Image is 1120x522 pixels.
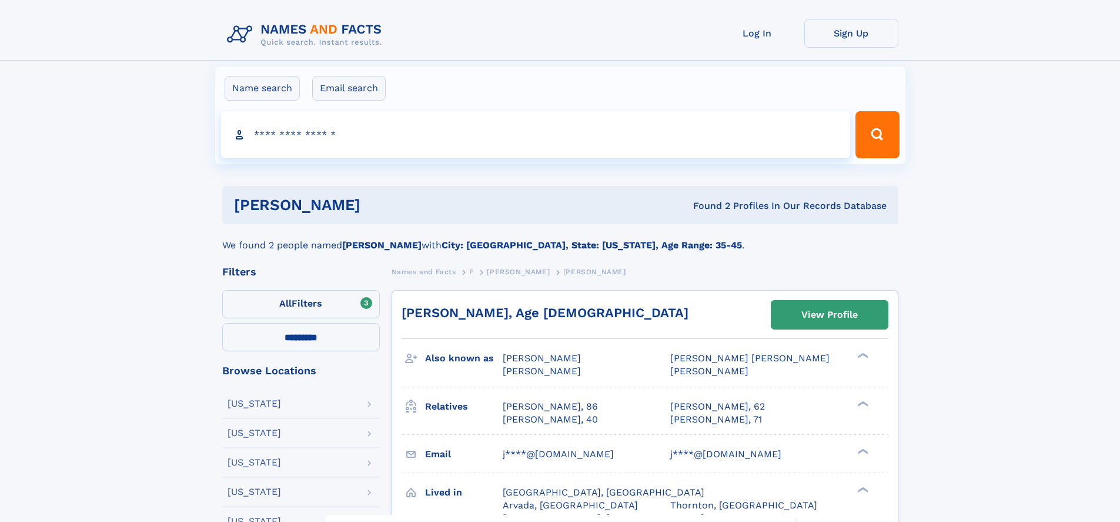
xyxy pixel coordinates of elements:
[855,486,869,493] div: ❯
[503,400,598,413] a: [PERSON_NAME], 86
[279,298,292,309] span: All
[425,483,503,503] h3: Lived in
[855,447,869,455] div: ❯
[527,200,887,212] div: Found 2 Profiles In Our Records Database
[228,487,281,497] div: [US_STATE]
[228,399,281,408] div: [US_STATE]
[469,264,474,279] a: F
[855,400,869,407] div: ❯
[342,240,422,251] b: [PERSON_NAME]
[670,365,748,377] span: [PERSON_NAME]
[312,76,386,101] label: Email search
[228,428,281,438] div: [US_STATE]
[222,267,380,277] div: Filters
[503,353,581,364] span: [PERSON_NAME]
[425,444,503,464] h3: Email
[801,301,858,328] div: View Profile
[222,19,392,51] img: Logo Names and Facts
[670,353,830,364] span: [PERSON_NAME] [PERSON_NAME]
[503,413,598,426] a: [PERSON_NAME], 40
[425,348,503,368] h3: Also known as
[670,500,817,511] span: Thornton, [GEOGRAPHIC_DATA]
[228,458,281,467] div: [US_STATE]
[804,19,898,48] a: Sign Up
[402,305,688,320] a: [PERSON_NAME], Age [DEMOGRAPHIC_DATA]
[855,111,899,158] button: Search Button
[670,400,765,413] a: [PERSON_NAME], 62
[487,268,550,276] span: [PERSON_NAME]
[503,365,581,377] span: [PERSON_NAME]
[392,264,456,279] a: Names and Facts
[221,111,851,158] input: search input
[222,365,380,376] div: Browse Locations
[503,487,704,498] span: [GEOGRAPHIC_DATA], [GEOGRAPHIC_DATA]
[222,224,898,252] div: We found 2 people named with .
[670,413,762,426] a: [PERSON_NAME], 71
[442,240,742,251] b: City: [GEOGRAPHIC_DATA], State: [US_STATE], Age Range: 35-45
[710,19,804,48] a: Log In
[771,301,888,329] a: View Profile
[469,268,474,276] span: F
[225,76,300,101] label: Name search
[563,268,626,276] span: [PERSON_NAME]
[855,352,869,360] div: ❯
[487,264,550,279] a: [PERSON_NAME]
[234,198,527,212] h1: [PERSON_NAME]
[425,397,503,417] h3: Relatives
[222,290,380,318] label: Filters
[503,500,638,511] span: Arvada, [GEOGRAPHIC_DATA]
